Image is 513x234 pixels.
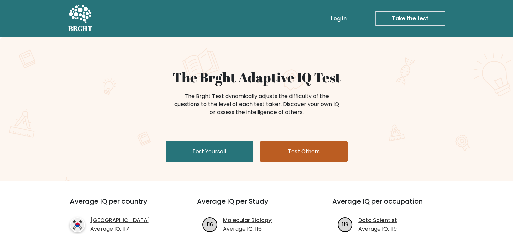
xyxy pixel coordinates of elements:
[197,197,316,213] h3: Average IQ per Study
[166,141,253,162] a: Test Yourself
[358,225,397,233] p: Average IQ: 119
[223,216,272,224] a: Molecular Biology
[342,220,348,228] text: 119
[172,92,341,116] div: The Brght Test dynamically adjusts the difficulty of the questions to the level of each test take...
[328,12,349,25] a: Log in
[92,69,421,86] h1: The Brght Adaptive IQ Test
[90,216,150,224] a: [GEOGRAPHIC_DATA]
[358,216,397,224] a: Data Scientist
[68,3,93,34] a: BRGHT
[223,225,272,233] p: Average IQ: 116
[375,11,445,26] a: Take the test
[90,225,150,233] p: Average IQ: 117
[332,197,451,213] h3: Average IQ per occupation
[68,25,93,33] h5: BRGHT
[70,197,173,213] h3: Average IQ per country
[207,220,213,228] text: 116
[70,217,85,232] img: country
[260,141,348,162] a: Test Others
